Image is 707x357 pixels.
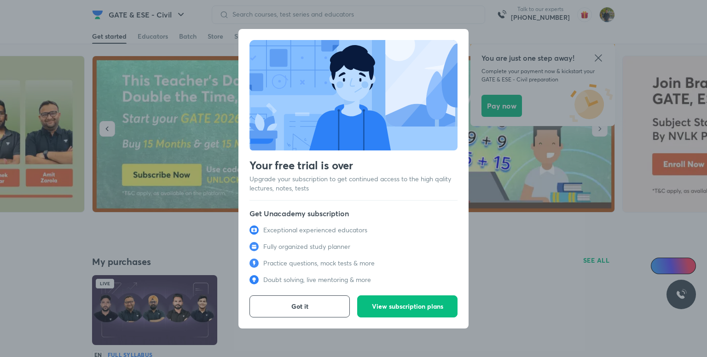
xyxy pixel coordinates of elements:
span: Got it [291,302,308,311]
p: Exceptional experienced educators [263,225,367,235]
p: Practice questions, mock tests & more [263,259,375,268]
h3: Your free trial is over [249,158,458,173]
p: Upgrade your subscription to get continued access to the high qality lectures, notes, tests [249,174,458,193]
button: View subscription plans [357,295,458,317]
button: Got it [249,295,350,317]
span: View subscription plans [372,302,443,311]
p: Doubt solving, live mentoring & more [263,275,371,284]
p: Fully organized study planner [263,242,350,251]
h5: Get Unacademy subscription [249,208,458,219]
